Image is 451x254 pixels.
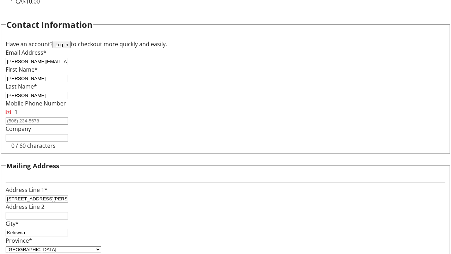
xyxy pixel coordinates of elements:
[52,41,71,48] button: Log in
[6,125,31,133] label: Company
[11,142,56,150] tr-character-limit: 0 / 60 characters
[6,18,93,31] h2: Contact Information
[6,195,68,202] input: Address
[6,186,48,194] label: Address Line 1*
[6,49,47,56] label: Email Address*
[6,220,19,228] label: City*
[6,117,68,125] input: (506) 234-5678
[6,229,68,236] input: City
[6,203,44,211] label: Address Line 2
[6,161,59,171] h3: Mailing Address
[6,40,445,48] div: Have an account? to checkout more quickly and easily.
[6,237,32,244] label: Province*
[6,83,37,90] label: Last Name*
[6,66,38,73] label: First Name*
[6,99,66,107] label: Mobile Phone Number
